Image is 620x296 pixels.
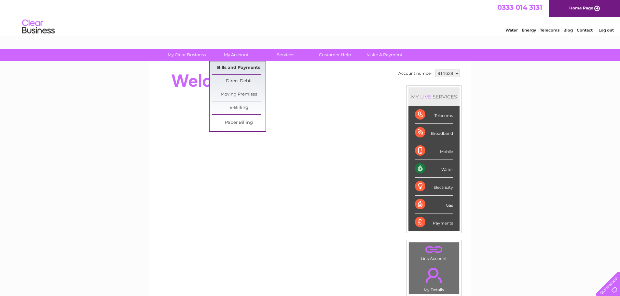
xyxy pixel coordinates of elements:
[397,68,434,79] td: Account number
[563,28,573,32] a: Blog
[409,262,459,294] td: My Details
[599,28,614,32] a: Log out
[212,75,266,88] a: Direct Debit
[577,28,593,32] a: Contact
[22,17,55,37] img: logo.png
[212,101,266,114] a: E-Billing
[409,242,459,263] td: Link Account
[212,116,266,129] a: Paper Billing
[415,106,453,124] div: Telecoms
[522,28,536,32] a: Energy
[415,124,453,142] div: Broadband
[415,142,453,160] div: Mobile
[415,196,453,213] div: Gas
[415,160,453,178] div: Water
[411,244,457,255] a: .
[540,28,559,32] a: Telecoms
[505,28,518,32] a: Water
[415,178,453,196] div: Electricity
[497,3,542,11] a: 0333 014 3131
[411,264,457,287] a: .
[212,61,266,74] a: Bills and Payments
[408,87,460,106] div: MY SERVICES
[419,94,433,100] div: LIVE
[259,49,312,61] a: Services
[415,213,453,231] div: Payments
[308,49,362,61] a: Customer Help
[160,49,214,61] a: My Clear Business
[209,49,263,61] a: My Account
[157,4,464,32] div: Clear Business is a trading name of Verastar Limited (registered in [GEOGRAPHIC_DATA] No. 3667643...
[212,88,266,101] a: Moving Premises
[358,49,411,61] a: Make A Payment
